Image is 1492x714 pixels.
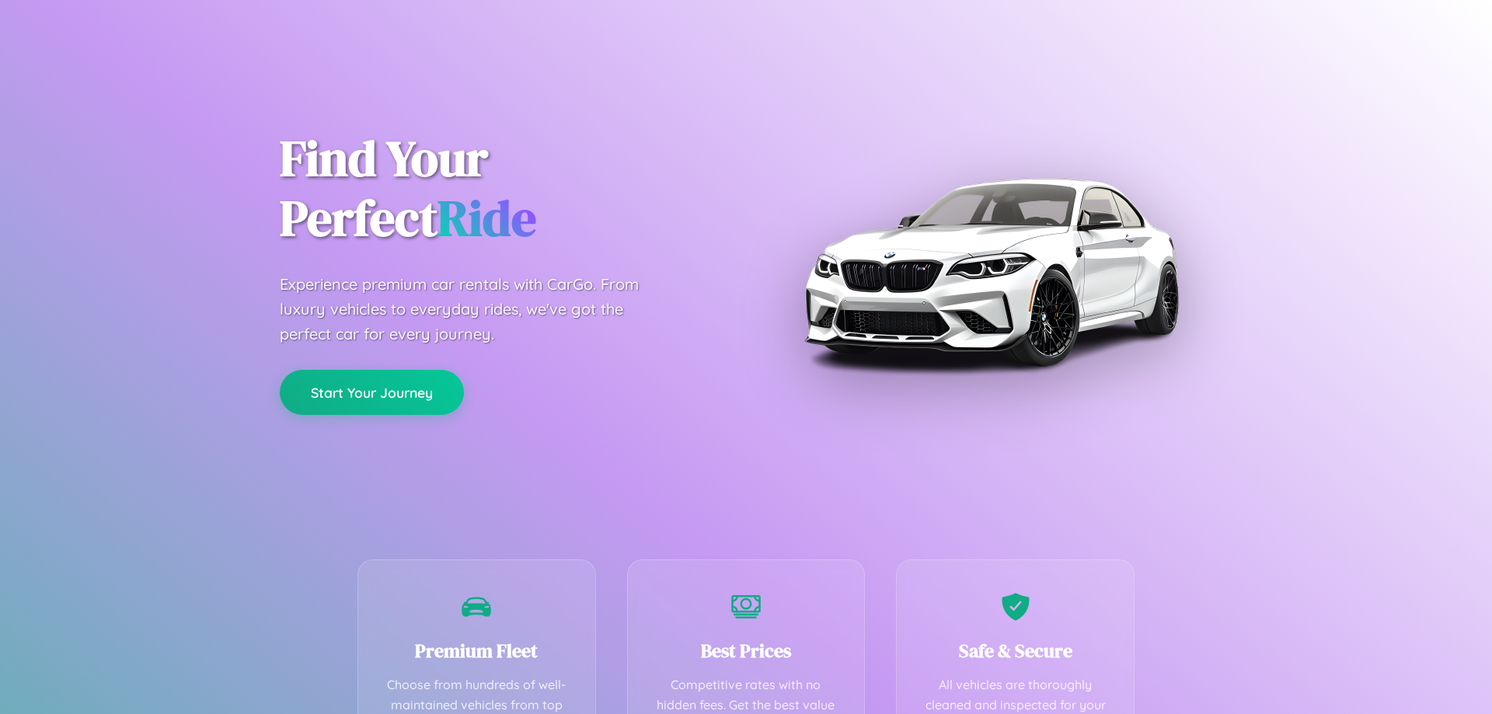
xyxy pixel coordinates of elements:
[280,272,668,347] p: Experience premium car rentals with CarGo. From luxury vehicles to everyday rides, we've got the ...
[920,638,1110,663] h3: Safe & Secure
[280,129,723,249] h1: Find Your Perfect
[382,638,572,663] h3: Premium Fleet
[797,78,1185,466] img: Premium BMW car rental vehicle
[651,638,842,663] h3: Best Prices
[280,370,464,415] button: Start Your Journey
[437,184,536,252] span: Ride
